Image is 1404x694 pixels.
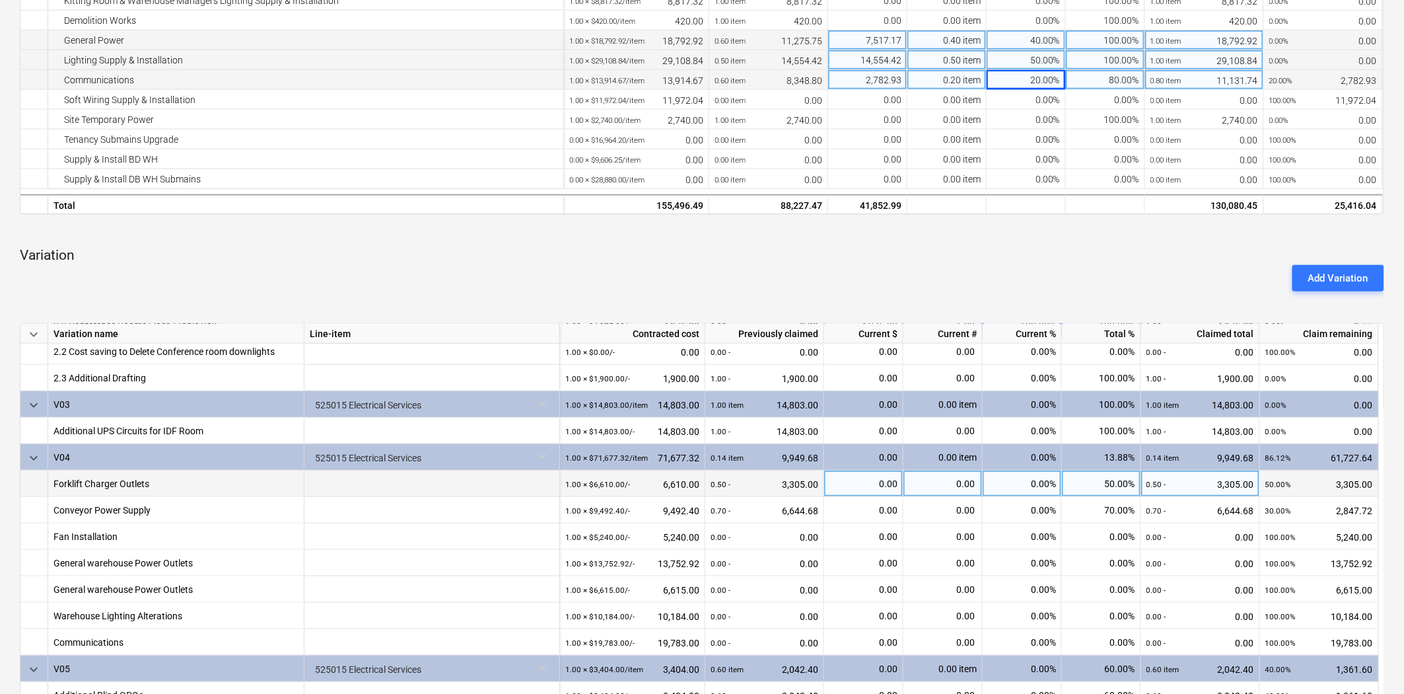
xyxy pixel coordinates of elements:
[824,324,903,344] div: Current $
[828,110,907,130] div: 0.00
[828,70,907,90] div: 2,782.93
[711,471,818,498] div: 3,305.00
[903,391,983,418] div: 0.00 item
[1269,30,1377,51] div: 0.00
[1062,418,1141,444] div: 100.00%
[828,149,907,169] div: 0.00
[569,56,645,65] small: 1.00 × $29,108.84 / item
[715,169,822,190] div: 0.00
[1062,550,1141,576] div: 0.00%
[1269,56,1289,65] small: 0.00%
[903,629,983,656] div: 0.00
[1062,444,1141,471] div: 13.88%
[565,453,648,463] small: 1.00 × $71,677.32 / item
[829,576,897,603] div: 0.00
[569,90,703,110] div: 11,972.04
[711,612,730,621] small: 0.00 -
[987,50,1066,70] div: 50.00%
[1265,444,1373,471] div: 61,727.64
[1265,550,1373,577] div: 13,752.92
[711,427,730,436] small: 1.00 -
[1146,471,1254,498] div: 3,305.00
[1150,96,1181,105] small: 0.00 item
[715,11,822,31] div: 420.00
[711,576,818,603] div: 0.00
[1146,523,1254,551] div: 0.00
[983,391,1062,418] div: 0.00%
[53,603,182,629] div: Warehouse Lighting Alterations
[907,169,987,189] div: 0.00 item
[565,559,635,568] small: 1.00 × $13,752.92 / -
[569,116,641,125] small: 1.00 × $2,740.00 / item
[569,149,703,170] div: 0.00
[1265,391,1373,418] div: 0.00
[829,629,897,656] div: 0.00
[1066,110,1145,130] div: 100.00%
[569,169,703,190] div: 0.00
[829,444,897,471] div: 0.00
[903,471,983,497] div: 0.00
[903,656,983,682] div: 0.00 item
[711,338,818,366] div: 0.00
[983,338,1062,365] div: 0.00%
[903,576,983,603] div: 0.00
[1146,338,1254,366] div: 0.00
[1062,656,1141,682] div: 60.00%
[987,110,1066,130] div: 0.00%
[1269,76,1293,85] small: 20.00%
[569,135,645,145] small: 0.00 × $16,964.20 / item
[565,506,630,516] small: 1.00 × $9,492.40 / -
[1146,629,1254,656] div: 0.00
[715,17,746,26] small: 1.00 item
[565,374,630,383] small: 1.00 × $1,900.00 / -
[1062,523,1141,550] div: 0.00%
[569,30,703,51] div: 18,792.92
[983,444,1062,471] div: 0.00%
[1146,365,1254,392] div: 1,900.00
[829,603,897,629] div: 0.00
[1269,175,1297,184] small: 100.00%
[1066,90,1145,110] div: 0.00%
[987,70,1066,90] div: 20.00%
[1062,365,1141,391] div: 100.00%
[1066,169,1145,189] div: 0.00%
[20,247,1384,265] p: Variation
[828,169,907,189] div: 0.00
[711,453,744,463] small: 0.14 item
[711,365,818,392] div: 1,900.00
[1265,533,1296,542] small: 100.00%
[53,365,146,391] div: 2.3 Additional Drafting
[1338,631,1404,694] div: Chat Widget
[53,576,193,602] div: General warehouse Power Outlets
[565,523,699,551] div: 5,240.00
[1146,391,1254,418] div: 14,803.00
[53,169,558,189] div: Supply & Install DB WH Submains
[1265,427,1287,436] small: 0.00%
[983,497,1062,523] div: 0.00%
[828,30,907,50] div: 7,517.17
[569,70,703,91] div: 13,914.67
[569,50,703,71] div: 29,108.84
[1265,453,1292,463] small: 86.12%
[1062,603,1141,629] div: 0.00%
[53,50,558,70] div: Lighting Supply & Installation
[53,11,558,30] div: Demolition Works
[1066,70,1145,90] div: 80.00%
[983,576,1062,603] div: 0.00%
[715,110,822,130] div: 2,740.00
[1146,603,1254,630] div: 0.00
[1265,480,1292,489] small: 50.00%
[304,324,560,344] div: Line-item
[1150,90,1258,110] div: 0.00
[565,612,635,621] small: 1.00 × $10,184.00 / -
[1150,116,1181,125] small: 1.00 item
[1062,324,1141,344] div: Total %
[829,338,897,365] div: 0.00
[1265,338,1373,366] div: 0.00
[53,391,70,417] div: V03
[1269,196,1377,215] div: 25,416.04
[715,155,746,165] small: 0.00 item
[565,365,699,392] div: 1,900.00
[903,418,983,444] div: 0.00
[1269,70,1377,91] div: 2,782.93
